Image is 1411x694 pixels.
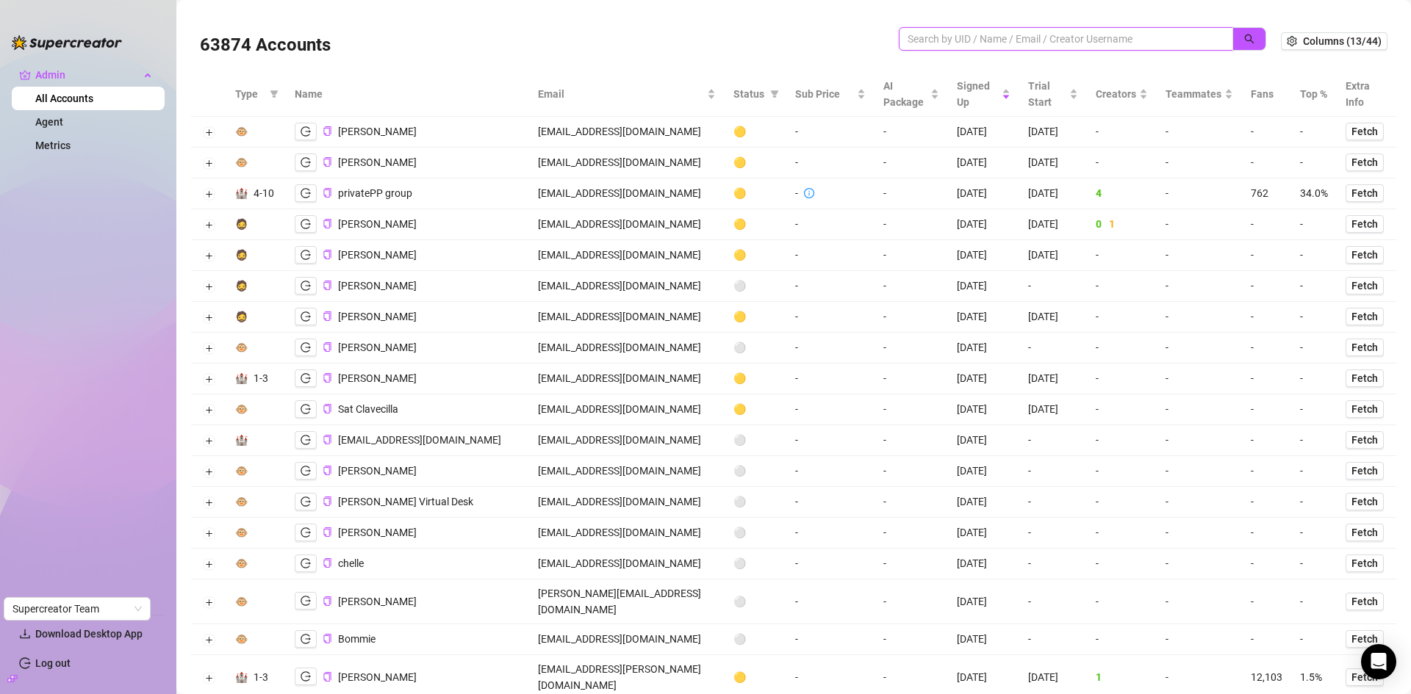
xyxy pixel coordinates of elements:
th: AI Package [875,72,948,117]
span: Fetch [1351,126,1378,137]
div: 🏰 [235,432,248,448]
div: - [795,185,798,201]
button: Expand row [203,596,215,608]
div: 🐵 [235,494,248,510]
button: logout [295,369,317,387]
button: logout [295,493,317,510]
span: ⚪ [733,280,746,292]
span: copy [323,496,332,506]
td: - [1291,271,1337,302]
span: search [1244,34,1254,44]
button: Fetch [1346,215,1384,233]
div: Open Intercom Messenger [1361,644,1396,679]
a: Agent [35,116,63,128]
td: - [1087,364,1157,394]
button: Copy Account UID [323,342,332,353]
button: Expand row [203,405,215,416]
td: [EMAIL_ADDRESS][DOMAIN_NAME] [529,394,725,425]
td: - [1291,240,1337,271]
span: logout [301,219,311,229]
td: - [1087,240,1157,271]
span: copy [323,157,332,167]
button: Expand row [203,528,215,540]
button: Expand row [203,374,215,386]
td: - [1242,148,1291,178]
button: Copy Account UID [323,126,332,137]
span: Fetch [1351,218,1378,230]
span: 🟡 [733,218,746,230]
td: [DATE] [948,240,1019,271]
button: Fetch [1346,308,1384,325]
td: - [875,117,948,148]
td: [DATE] [1019,302,1087,333]
button: Fetch [1346,153,1384,171]
button: logout [295,400,317,418]
span: - [1166,403,1168,415]
span: 🟡 [733,372,746,384]
span: 🟡 [733,403,746,415]
td: [DATE] [1019,209,1087,240]
td: - [875,178,948,209]
button: logout [295,524,317,541]
td: [DATE] [948,148,1019,178]
td: - [875,333,948,364]
td: [DATE] [1019,240,1087,271]
button: Copy Account UID [323,558,332,569]
span: Fetch [1351,341,1378,353]
td: - [1087,333,1157,364]
span: Fetch [1351,280,1378,292]
button: Copy Account UID [323,188,332,199]
span: 762 [1251,187,1268,199]
button: Fetch [1346,431,1384,449]
span: [PERSON_NAME] [338,156,417,168]
td: - [1087,271,1157,302]
button: Columns (13/44) [1281,32,1387,50]
td: [DATE] [948,117,1019,148]
td: - [1291,333,1337,364]
div: 🐵 [235,339,248,355]
td: - [1242,302,1291,333]
span: logout [301,281,311,291]
button: Fetch [1346,554,1384,572]
button: Expand row [203,250,215,262]
th: Top % [1291,72,1337,117]
th: Fans [1242,72,1291,117]
span: [PERSON_NAME] [338,280,417,292]
td: - [786,302,875,333]
button: Copy Account UID [323,250,332,261]
button: Expand row [203,127,215,139]
div: 🧔 [235,247,248,263]
button: Copy Account UID [323,671,332,682]
span: Fetch [1351,156,1378,168]
th: Teammates [1157,72,1242,117]
span: logout [301,496,311,507]
button: logout [295,215,317,233]
button: logout [295,123,317,140]
span: - [1166,126,1168,137]
td: - [1087,117,1157,148]
button: Expand row [203,343,215,355]
td: - [1291,364,1337,394]
span: filter [267,83,281,105]
div: 4-10 [254,185,274,201]
button: Fetch [1346,369,1384,387]
span: 4 [1096,187,1102,199]
span: Admin [35,63,140,87]
td: [EMAIL_ADDRESS][DOMAIN_NAME] [529,302,725,333]
span: Columns (13/44) [1303,35,1382,47]
td: - [1291,148,1337,178]
td: [EMAIL_ADDRESS][DOMAIN_NAME] [529,178,725,209]
td: [DATE] [948,394,1019,425]
span: [PERSON_NAME] [338,249,417,261]
td: - [1242,333,1291,364]
td: - [1087,394,1157,425]
span: crown [19,69,31,81]
button: logout [295,153,317,171]
span: Fetch [1351,465,1378,477]
span: - [1166,372,1168,384]
button: Fetch [1346,400,1384,418]
span: - [1166,218,1168,230]
span: Fetch [1351,249,1378,261]
span: 34.0% [1300,187,1328,199]
td: [EMAIL_ADDRESS][DOMAIN_NAME] [529,240,725,271]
